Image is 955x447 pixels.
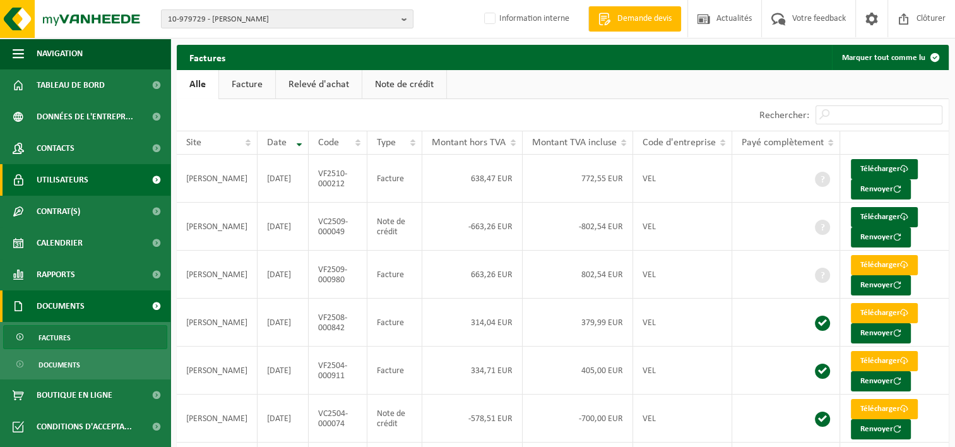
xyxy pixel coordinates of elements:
button: Renvoyer [851,419,911,439]
span: Tableau de bord [37,69,105,101]
span: Navigation [37,38,83,69]
td: VF2508-000842 [309,299,368,347]
td: VEL [633,395,732,443]
button: Marquer tout comme lu [832,45,947,70]
span: Documents [39,353,80,377]
td: 334,71 EUR [422,347,523,395]
td: Note de crédit [367,203,422,251]
td: [DATE] [258,395,309,443]
label: Rechercher: [759,110,809,121]
td: [PERSON_NAME] [177,203,258,251]
a: Télécharger [851,351,918,371]
td: [PERSON_NAME] [177,299,258,347]
span: Conditions d'accepta... [37,411,132,443]
a: Télécharger [851,399,918,419]
span: Code d'entreprise [643,138,716,148]
td: [PERSON_NAME] [177,155,258,203]
span: Date [267,138,287,148]
button: 10-979729 - [PERSON_NAME] [161,9,413,28]
td: VEL [633,155,732,203]
span: 10-979729 - [PERSON_NAME] [168,10,396,29]
span: Factures [39,326,71,350]
button: Renvoyer [851,179,911,200]
td: [PERSON_NAME] [177,251,258,299]
a: Note de crédit [362,70,446,99]
td: Note de crédit [367,395,422,443]
td: 663,26 EUR [422,251,523,299]
span: Site [186,138,201,148]
span: Type [377,138,396,148]
td: VF2504-000911 [309,347,368,395]
span: Calendrier [37,227,83,259]
td: VEL [633,203,732,251]
span: Contacts [37,133,74,164]
td: [DATE] [258,203,309,251]
td: -700,00 EUR [523,395,633,443]
button: Renvoyer [851,371,911,391]
span: Données de l'entrepr... [37,101,133,133]
a: Facture [219,70,275,99]
td: 772,55 EUR [523,155,633,203]
td: [DATE] [258,299,309,347]
td: VF2509-000980 [309,251,368,299]
td: Facture [367,347,422,395]
td: [DATE] [258,251,309,299]
td: 405,00 EUR [523,347,633,395]
td: -578,51 EUR [422,395,523,443]
a: Télécharger [851,159,918,179]
span: Documents [37,290,85,322]
label: Information interne [482,9,569,28]
a: Demande devis [588,6,681,32]
td: Facture [367,155,422,203]
button: Renvoyer [851,323,911,343]
td: Facture [367,299,422,347]
button: Renvoyer [851,227,911,247]
td: 379,99 EUR [523,299,633,347]
a: Relevé d'achat [276,70,362,99]
a: Télécharger [851,303,918,323]
td: VC2504-000074 [309,395,368,443]
span: Payé complètement [742,138,824,148]
a: Télécharger [851,255,918,275]
span: Utilisateurs [37,164,88,196]
td: -802,54 EUR [523,203,633,251]
a: Alle [177,70,218,99]
td: [PERSON_NAME] [177,395,258,443]
span: Demande devis [614,13,675,25]
td: VEL [633,347,732,395]
td: 314,04 EUR [422,299,523,347]
td: VC2509-000049 [309,203,368,251]
span: Montant hors TVA [432,138,506,148]
td: VF2510-000212 [309,155,368,203]
td: VEL [633,299,732,347]
td: [DATE] [258,155,309,203]
a: Documents [3,352,167,376]
button: Renvoyer [851,275,911,295]
a: Factures [3,325,167,349]
span: Rapports [37,259,75,290]
a: Télécharger [851,207,918,227]
td: [DATE] [258,347,309,395]
span: Montant TVA incluse [532,138,617,148]
span: Contrat(s) [37,196,80,227]
td: VEL [633,251,732,299]
h2: Factures [177,45,238,69]
td: 638,47 EUR [422,155,523,203]
td: -663,26 EUR [422,203,523,251]
td: Facture [367,251,422,299]
td: 802,54 EUR [523,251,633,299]
span: Boutique en ligne [37,379,112,411]
span: Code [318,138,339,148]
td: [PERSON_NAME] [177,347,258,395]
